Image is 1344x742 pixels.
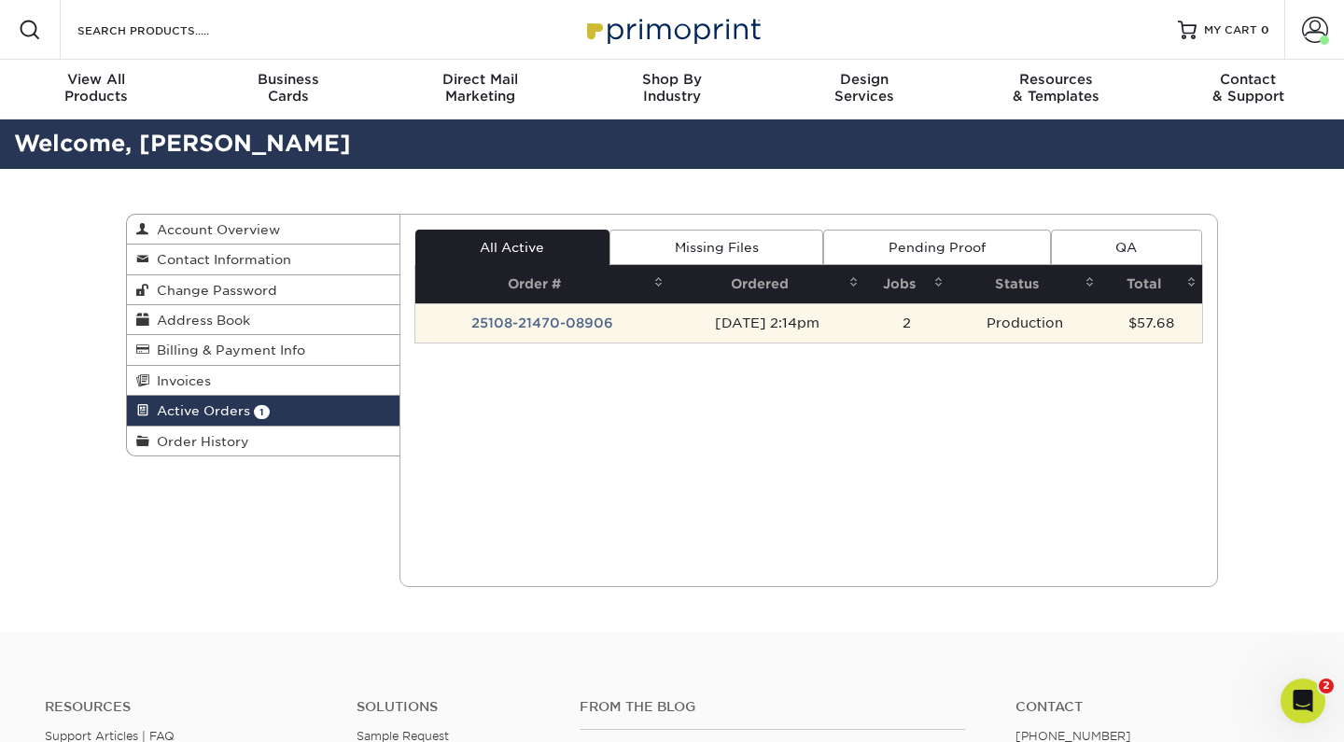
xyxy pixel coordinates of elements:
[384,60,576,119] a: Direct MailMarketing
[768,60,960,119] a: DesignServices
[149,283,277,298] span: Change Password
[960,60,1153,119] a: Resources& Templates
[384,71,576,88] span: Direct Mail
[609,230,823,265] a: Missing Files
[1204,22,1257,38] span: MY CART
[415,265,670,303] th: Order #
[1152,60,1344,119] a: Contact& Support
[149,373,211,388] span: Invoices
[669,303,864,343] td: [DATE] 2:14pm
[192,60,385,119] a: BusinessCards
[127,245,399,274] a: Contact Information
[1100,303,1202,343] td: $57.68
[127,305,399,335] a: Address Book
[384,71,576,105] div: Marketing
[192,71,385,88] span: Business
[576,71,768,105] div: Industry
[149,252,291,267] span: Contact Information
[823,230,1050,265] a: Pending Proof
[192,71,385,105] div: Cards
[76,19,258,41] input: SEARCH PRODUCTS.....
[576,60,768,119] a: Shop ByIndustry
[127,275,399,305] a: Change Password
[1152,71,1344,105] div: & Support
[149,343,305,357] span: Billing & Payment Info
[127,427,399,455] a: Order History
[1281,679,1325,723] iframe: Intercom live chat
[149,403,250,418] span: Active Orders
[1100,265,1202,303] th: Total
[864,303,948,343] td: 2
[949,303,1100,343] td: Production
[949,265,1100,303] th: Status
[1152,71,1344,88] span: Contact
[415,303,670,343] td: 25108-21470-08906
[415,230,609,265] a: All Active
[127,215,399,245] a: Account Overview
[768,71,960,105] div: Services
[149,222,280,237] span: Account Overview
[1051,230,1202,265] a: QA
[669,265,864,303] th: Ordered
[254,405,270,419] span: 1
[149,313,250,328] span: Address Book
[960,71,1153,88] span: Resources
[1015,699,1299,715] a: Contact
[1261,23,1269,36] span: 0
[576,71,768,88] span: Shop By
[579,9,765,49] img: Primoprint
[960,71,1153,105] div: & Templates
[768,71,960,88] span: Design
[580,699,966,715] h4: From the Blog
[127,335,399,365] a: Billing & Payment Info
[864,265,948,303] th: Jobs
[1319,679,1334,693] span: 2
[127,396,399,426] a: Active Orders 1
[127,366,399,396] a: Invoices
[149,434,249,449] span: Order History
